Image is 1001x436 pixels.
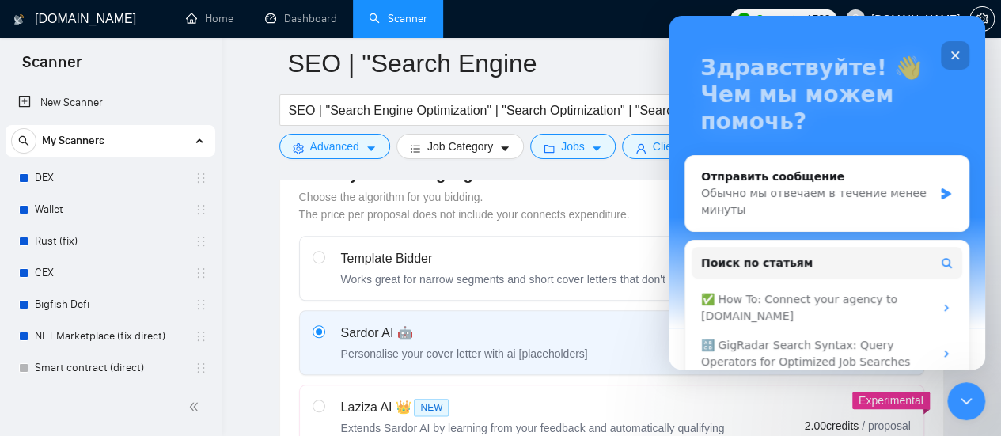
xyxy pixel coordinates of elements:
div: Laziza AI [341,398,737,417]
img: logo [13,7,25,32]
span: Advanced [310,138,359,155]
span: double-left [188,399,204,415]
span: 👑 [395,398,411,417]
span: Scanner [9,51,94,84]
span: Choose the algorithm for you bidding. The price per proposal does not include your connects expen... [299,191,630,221]
span: caret-down [591,142,602,154]
input: Scanner name... [288,44,912,83]
button: userClientcaret-down [622,134,712,159]
span: bars [410,142,421,154]
div: Personalise your cover letter with ai [placeholders] [341,346,588,362]
a: CEX [35,257,185,289]
span: Connects: [756,10,803,28]
button: barsJob Categorycaret-down [396,134,524,159]
button: folderJobscaret-down [530,134,616,159]
a: NFT Marketplace (fix direct) [35,320,185,352]
span: / proposal [862,418,910,434]
a: Bigfish Defi [35,289,185,320]
li: New Scanner [6,87,215,119]
span: setting [293,142,304,154]
button: search [11,128,36,154]
div: Закрыть [272,25,301,54]
span: 2.00 credits [805,417,859,434]
span: setting [970,13,994,25]
div: 🔠 GigRadar Search Syntax: Query Operators for Optimized Job Searches [23,315,294,361]
button: settingAdvancedcaret-down [279,134,390,159]
div: Works great for narrow segments and short cover letters that don't change. [341,271,708,287]
a: setting [969,13,995,25]
span: folder [544,142,555,154]
a: dashboardDashboard [265,12,337,25]
span: Jobs [561,138,585,155]
span: caret-down [499,142,510,154]
a: Wallet [35,194,185,226]
a: homeHome [186,12,233,25]
span: 1523 [806,10,830,28]
span: Job Category [427,138,493,155]
div: Template Bidder [341,249,708,268]
iframe: Intercom live chat [669,16,985,370]
span: caret-down [366,142,377,154]
a: New Scanner [18,87,203,119]
span: holder [195,362,207,374]
span: NEW [414,399,449,416]
a: searchScanner [369,12,427,25]
a: Smart contract (direct) [35,352,185,384]
span: holder [195,235,207,248]
a: Rust (fix) [35,226,185,257]
span: search [12,135,36,146]
button: setting [969,6,995,32]
span: user [850,13,861,25]
span: holder [195,203,207,216]
input: Search Freelance Jobs... [289,100,711,120]
div: 🔠 GigRadar Search Syntax: Query Operators for Optimized Job Searches [32,321,265,354]
span: user [635,142,646,154]
span: holder [195,172,207,184]
a: DEX [35,162,185,194]
img: upwork-logo.png [737,13,750,25]
span: Experimental [859,394,923,407]
span: holder [195,267,207,279]
iframe: Intercom live chat [947,382,985,420]
span: holder [195,330,207,343]
span: Client [653,138,681,155]
span: holder [195,298,207,311]
div: Sardor AI 🤖 [341,324,588,343]
span: My Scanners [42,125,104,157]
